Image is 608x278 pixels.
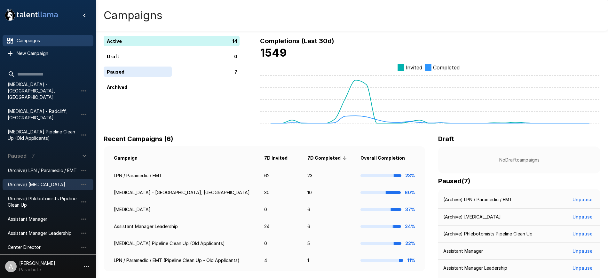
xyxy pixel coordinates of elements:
b: Recent Campaigns (6) [104,135,173,143]
p: Assistant Manager [443,248,483,254]
h4: Campaigns [104,9,162,22]
td: 6 [302,201,356,218]
td: 0 [259,201,302,218]
p: 0 [234,53,237,60]
span: Overall Completion [360,154,413,162]
p: (Archive) [MEDICAL_DATA] [443,214,501,220]
td: [MEDICAL_DATA] [109,201,259,218]
b: Completions (Last 30d) [260,37,334,45]
button: Unpause [570,245,595,257]
b: Draft [438,135,454,143]
td: 5 [302,235,356,252]
td: 23 [302,167,356,184]
b: 60% [405,190,415,195]
span: Campaign [114,154,146,162]
button: Unpause [570,194,595,206]
b: 1549 [260,46,287,59]
td: 30 [259,184,302,201]
span: 7D Invited [264,154,296,162]
td: Assistant Manager Leadership [109,218,259,235]
span: 7D Completed [307,154,349,162]
td: 24 [259,218,302,235]
td: LPN / Paramedic / EMT [109,167,259,184]
b: 24% [405,224,415,229]
td: 10 [302,184,356,201]
b: 22% [405,241,415,246]
b: 23% [405,173,415,178]
td: 1 [302,252,356,269]
td: [MEDICAL_DATA] Pipeline Clean Up (Old Applicants) [109,235,259,252]
button: Unpause [570,228,595,240]
td: LPN / Paramedic / EMT (Pipeline Clean Up - Old Applicants) [109,252,259,269]
p: 14 [232,38,237,44]
button: Unpause [570,262,595,274]
p: No Draft campaigns [448,157,590,163]
p: (Archive) Phlebotomists Pipeline Clean Up [443,231,533,237]
button: Unpause [570,211,595,223]
b: Paused ( 7 ) [438,177,470,185]
td: 0 [259,235,302,252]
p: 7 [234,68,237,75]
p: Assistant Manager Leadership [443,265,507,271]
td: [MEDICAL_DATA] - [GEOGRAPHIC_DATA], [GEOGRAPHIC_DATA] [109,184,259,201]
b: 37% [405,207,415,212]
p: (Archive) LPN / Paramedic / EMT [443,196,512,203]
td: 6 [302,218,356,235]
td: 62 [259,167,302,184]
b: 11% [407,258,415,263]
td: 4 [259,252,302,269]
